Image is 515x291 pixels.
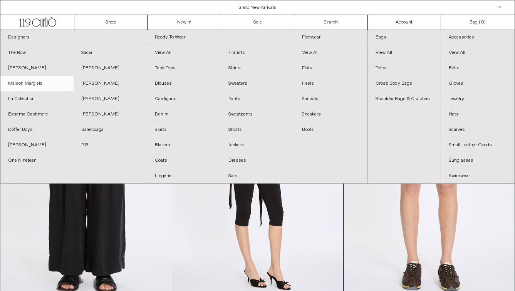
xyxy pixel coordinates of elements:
[221,76,294,91] a: Sweaters
[221,153,294,168] a: Dresses
[147,168,220,184] a: Lingerie
[0,30,147,45] a: Designers
[0,91,74,107] a: La Collection
[441,137,515,153] a: Small Leather Goods
[294,60,367,76] a: Flats
[0,45,74,60] a: The Row
[441,122,515,137] a: Scarves
[368,30,441,45] a: Bags
[441,107,515,122] a: Hats
[368,45,441,60] a: View All
[294,107,367,122] a: Sneakers
[147,45,220,60] a: View All
[221,168,294,184] a: Sale
[441,168,515,184] a: Swimwear
[441,60,515,76] a: Belts
[221,137,294,153] a: Jackets
[147,30,294,45] a: Ready To Wear
[74,122,147,137] a: Balenciaga
[148,15,221,30] a: New In
[441,91,515,107] a: Jewelry
[147,107,220,122] a: Denim
[147,91,220,107] a: Cardigans
[0,137,74,153] a: [PERSON_NAME]
[147,60,220,76] a: Tank Tops
[74,91,147,107] a: [PERSON_NAME]
[221,122,294,137] a: Shorts
[481,19,486,26] span: )
[368,15,441,30] a: Account
[147,76,220,91] a: Blouses
[0,153,74,168] a: One Nineteen
[368,76,441,91] a: Cross Body Bags
[74,76,147,91] a: [PERSON_NAME]
[239,5,277,11] a: Shop New Arrivals
[74,60,147,76] a: [PERSON_NAME]
[294,91,367,107] a: Sandals
[147,153,220,168] a: Coats
[221,107,294,122] a: Sweatpants
[441,153,515,168] a: Sunglasses
[0,60,74,76] a: [PERSON_NAME]
[441,15,514,30] a: Bag ()
[294,45,367,60] a: View All
[0,76,74,91] a: Maison Margiela
[368,91,441,107] a: Shoulder Bags & Clutches
[294,30,367,45] a: Footwear
[481,19,484,25] span: 0
[0,107,74,122] a: Extreme Cashmere
[74,45,147,60] a: Sacai
[74,107,147,122] a: [PERSON_NAME]
[441,30,515,45] a: Accessories
[441,76,515,91] a: Gloves
[294,122,367,137] a: Boots
[294,76,367,91] a: Heels
[74,137,147,153] a: R13
[294,15,367,30] a: Search
[74,15,148,30] a: Shop
[147,122,220,137] a: Skirts
[221,15,294,30] a: Sale
[221,91,294,107] a: Pants
[368,60,441,76] a: Totes
[441,45,515,60] a: View All
[0,122,74,137] a: Doffer Boys
[221,45,294,60] a: T-Shirts
[221,60,294,76] a: Shirts
[147,137,220,153] a: Blazers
